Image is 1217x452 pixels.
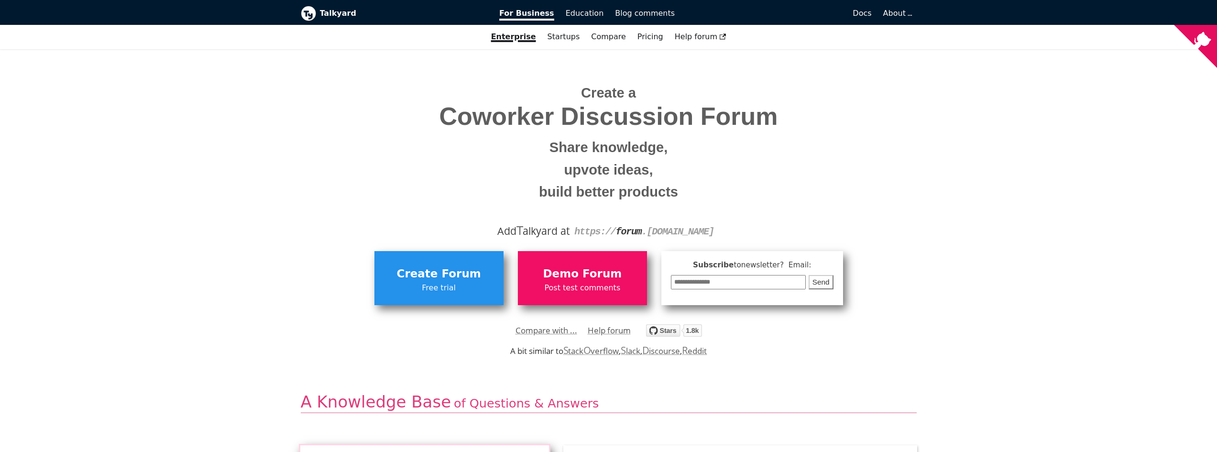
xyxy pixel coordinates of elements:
span: S [563,343,569,357]
h2: A Knowledge Base [301,392,917,413]
span: S [621,343,626,357]
div: Add alkyard at [308,223,910,239]
a: Docs [680,5,877,22]
code: https:// . [DOMAIN_NAME] [574,226,714,237]
a: Talkyard logoTalkyard [301,6,486,21]
small: Share knowledge, [308,136,910,159]
span: of Questions & Answers [454,396,599,410]
span: O [583,343,591,357]
a: Help forum [588,323,631,338]
span: R [682,343,688,357]
span: Help forum [675,32,726,41]
a: Enterprise [485,29,542,45]
span: Docs [853,9,871,18]
b: Talkyard [320,7,486,20]
span: Free trial [379,282,499,294]
a: Compare [591,32,626,41]
img: Talkyard logo [301,6,316,21]
span: Coworker Discussion Forum [308,103,910,130]
a: Reddit [682,345,707,356]
span: For Business [499,9,554,21]
span: Subscribe [671,259,833,271]
span: Post test comments [523,282,642,294]
span: D [642,343,649,357]
a: Create ForumFree trial [374,251,504,305]
span: Blog comments [615,9,675,18]
small: upvote ideas, [308,159,910,181]
span: Create Forum [379,265,499,283]
button: Send [809,275,833,290]
a: Star debiki/talkyard on GitHub [646,326,702,340]
span: T [516,221,523,239]
a: Pricing [632,29,669,45]
img: talkyard.svg [646,324,702,337]
a: Discourse [642,345,680,356]
a: Demo ForumPost test comments [518,251,647,305]
span: Create a [581,85,636,100]
a: Help forum [669,29,732,45]
a: Slack [621,345,640,356]
a: About [883,9,911,18]
a: For Business [493,5,560,22]
span: Demo Forum [523,265,642,283]
a: Blog comments [609,5,680,22]
span: Education [566,9,604,18]
a: Compare with ... [515,323,577,338]
strong: forum [616,226,642,237]
a: Education [560,5,610,22]
small: build better products [308,181,910,203]
span: to newsletter ? Email: [734,261,811,269]
a: StackOverflow [563,345,619,356]
a: Startups [542,29,586,45]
